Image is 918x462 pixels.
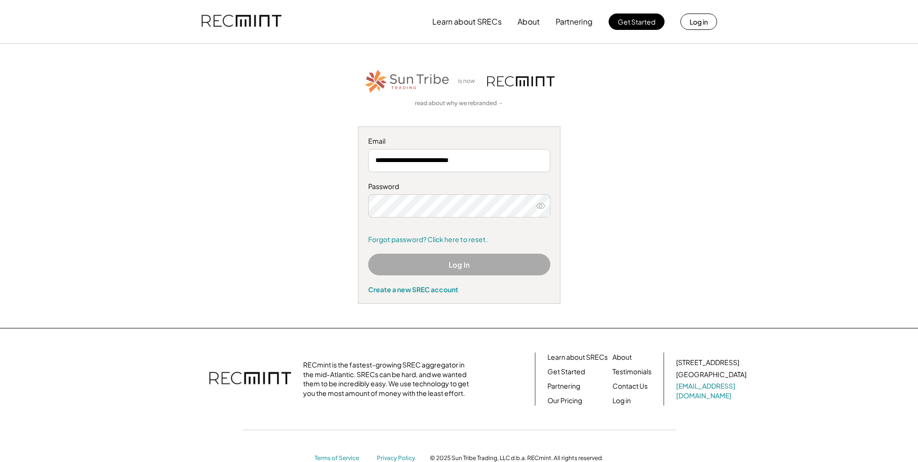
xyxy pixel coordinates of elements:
[547,353,608,362] a: Learn about SRECs
[209,362,291,396] img: recmint-logotype%403x.png
[547,396,582,406] a: Our Pricing
[612,396,631,406] a: Log in
[612,381,648,391] a: Contact Us
[201,5,281,38] img: recmint-logotype%403x.png
[430,454,603,462] div: © 2025 Sun Tribe Trading, LLC d.b.a. RECmint. All rights reserved.
[609,14,665,30] button: Get Started
[612,353,632,362] a: About
[680,14,717,30] button: Log in
[368,235,550,245] a: Forgot password? Click here to reset.
[455,77,482,85] div: is now
[487,76,555,86] img: recmint-logotype%403x.png
[432,12,502,31] button: Learn about SRECs
[676,370,746,380] div: [GEOGRAPHIC_DATA]
[547,367,585,377] a: Get Started
[547,381,580,391] a: Partnering
[676,381,748,400] a: [EMAIL_ADDRESS][DOMAIN_NAME]
[368,285,550,294] div: Create a new SREC account
[612,367,652,377] a: Testimonials
[556,12,593,31] button: Partnering
[518,12,540,31] button: About
[303,360,474,398] div: RECmint is the fastest-growing SREC aggregator in the mid-Atlantic. SRECs can be hard, and we wan...
[368,182,550,191] div: Password
[676,358,739,367] div: [STREET_ADDRESS]
[364,68,451,95] img: STT_Horizontal_Logo%2B-%2BColor.png
[415,99,504,108] a: read about why we rebranded →
[368,136,550,146] div: Email
[368,254,550,275] button: Log In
